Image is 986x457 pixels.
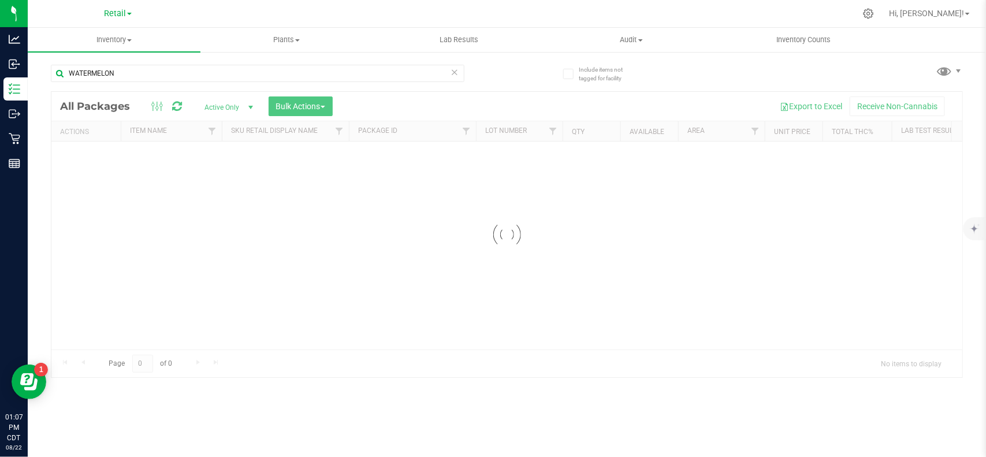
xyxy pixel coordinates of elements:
inline-svg: Retail [9,133,20,144]
span: Plants [201,35,373,45]
p: 08/22 [5,443,23,452]
a: Inventory Counts [717,28,890,52]
span: Audit [546,35,717,45]
input: Search Package ID, Item Name, SKU, Lot or Part Number... [51,65,464,82]
p: 01:07 PM CDT [5,412,23,443]
span: Include items not tagged for facility [579,65,637,83]
span: Inventory Counts [761,35,847,45]
span: Lab Results [424,35,494,45]
div: Manage settings [861,8,876,19]
a: Audit [545,28,718,52]
iframe: Resource center [12,365,46,399]
a: Plants [200,28,373,52]
span: Hi, [PERSON_NAME]! [889,9,964,18]
span: Inventory [28,35,200,45]
iframe: Resource center unread badge [34,363,48,377]
inline-svg: Inventory [9,83,20,95]
a: Lab Results [373,28,545,52]
span: Clear [451,65,459,80]
span: Retail [104,9,126,18]
a: Inventory [28,28,200,52]
inline-svg: Inbound [9,58,20,70]
inline-svg: Analytics [9,34,20,45]
inline-svg: Outbound [9,108,20,120]
inline-svg: Reports [9,158,20,169]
